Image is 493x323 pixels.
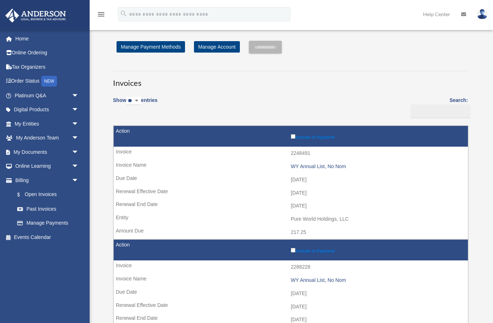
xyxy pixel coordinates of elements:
[21,190,25,199] span: $
[408,96,468,118] label: Search:
[291,248,295,253] input: Include in Payment
[5,103,90,117] a: Digital Productsarrow_drop_down
[114,226,468,239] td: 217.25
[120,10,128,18] i: search
[10,187,82,202] a: $Open Invoices
[114,199,468,213] td: [DATE]
[114,260,468,274] td: 2288228
[291,246,464,254] label: Include in Payment
[5,117,90,131] a: My Entitiesarrow_drop_down
[97,13,105,19] a: menu
[72,159,86,174] span: arrow_drop_down
[72,88,86,103] span: arrow_drop_down
[114,212,468,226] td: Pure World Holdings, LLC
[477,9,488,19] img: User Pic
[291,163,464,170] div: WY Annual List, No Nom
[5,145,90,159] a: My Documentsarrow_drop_down
[72,131,86,146] span: arrow_drop_down
[5,46,90,60] a: Online Ordering
[114,300,468,314] td: [DATE]
[291,277,464,283] div: WY Annual List, No Nom
[41,76,57,87] div: NEW
[411,104,470,118] input: Search:
[114,186,468,200] td: [DATE]
[194,41,240,53] a: Manage Account
[97,10,105,19] i: menu
[72,103,86,117] span: arrow_drop_down
[10,216,86,230] a: Manage Payments
[10,202,86,216] a: Past Invoices
[5,159,90,173] a: Online Learningarrow_drop_down
[72,173,86,188] span: arrow_drop_down
[126,97,141,105] select: Showentries
[5,173,86,187] a: Billingarrow_drop_down
[72,145,86,160] span: arrow_drop_down
[72,117,86,131] span: arrow_drop_down
[113,96,157,112] label: Show entries
[117,41,185,53] a: Manage Payment Methods
[114,173,468,187] td: [DATE]
[5,230,90,244] a: Events Calendar
[5,88,90,103] a: Platinum Q&Aarrow_drop_down
[291,133,464,140] label: Include in Payment
[113,71,468,89] h3: Invoices
[5,60,90,74] a: Tax Organizers
[5,31,90,46] a: Home
[3,9,68,23] img: Anderson Advisors Platinum Portal
[5,131,90,145] a: My Anderson Teamarrow_drop_down
[114,287,468,300] td: [DATE]
[5,74,90,89] a: Order StatusNEW
[291,134,295,139] input: Include in Payment
[114,147,468,160] td: 2248491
